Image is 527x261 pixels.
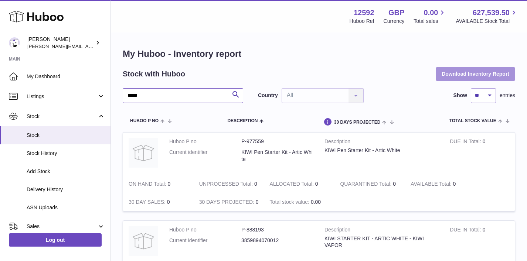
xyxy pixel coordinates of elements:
[334,120,381,125] span: 30 DAYS PROJECTED
[130,119,159,123] span: Huboo P no
[424,8,438,18] span: 0.00
[241,226,313,233] dd: P-888193
[9,233,102,247] a: Log out
[456,18,518,25] span: AVAILABLE Stock Total
[270,199,311,207] strong: Total stock value
[227,119,258,123] span: Description
[27,132,105,139] span: Stock
[199,181,254,189] strong: UNPROCESSED Total
[169,149,241,163] dt: Current identifier
[264,175,335,193] td: 0
[9,37,20,48] img: alessandra@kiwivapor.com
[473,8,510,18] span: 627,539.50
[27,150,105,157] span: Stock History
[350,18,374,25] div: Huboo Ref
[241,149,313,163] dd: KIWI Pen Starter Kit - Artic White
[123,69,185,79] h2: Stock with Huboo
[324,226,439,235] strong: Description
[169,237,241,244] dt: Current identifier
[27,204,105,211] span: ASN Uploads
[27,73,105,80] span: My Dashboard
[194,193,264,211] td: 0
[27,223,97,230] span: Sales
[500,92,515,99] span: entries
[123,48,515,60] h1: My Huboo - Inventory report
[405,175,476,193] td: 0
[123,175,194,193] td: 0
[450,227,482,234] strong: DUE IN Total
[449,119,496,123] span: Total stock value
[414,8,446,25] a: 0.00 Total sales
[27,186,105,193] span: Delivery History
[444,133,515,175] td: 0
[194,175,264,193] td: 0
[414,18,446,25] span: Total sales
[169,138,241,145] dt: Huboo P no
[258,92,278,99] label: Country
[388,8,404,18] strong: GBP
[129,181,168,189] strong: ON HAND Total
[436,67,515,80] button: Download Inventory Report
[27,43,148,49] span: [PERSON_NAME][EMAIL_ADDRESS][DOMAIN_NAME]
[411,181,453,189] strong: AVAILABLE Total
[241,237,313,244] dd: 3859894070012
[270,181,315,189] strong: ALLOCATED Total
[129,226,158,256] img: product image
[27,168,105,175] span: Add Stock
[324,235,439,249] div: KIWI STARTER KIT - ARTIC WHITE - KIWI VAPOR
[354,8,374,18] strong: 12592
[27,113,97,120] span: Stock
[129,199,167,207] strong: 30 DAY SALES
[169,226,241,233] dt: Huboo P no
[393,181,396,187] span: 0
[123,193,194,211] td: 0
[456,8,518,25] a: 627,539.50 AVAILABLE Stock Total
[324,147,439,154] div: KIWI Pen Starter Kit - Artic White
[27,93,97,100] span: Listings
[27,36,94,50] div: [PERSON_NAME]
[450,138,482,146] strong: DUE IN Total
[241,138,313,145] dd: P-977559
[199,199,256,207] strong: 30 DAYS PROJECTED
[311,199,321,205] span: 0.00
[324,138,439,147] strong: Description
[384,18,405,25] div: Currency
[453,92,467,99] label: Show
[340,181,393,189] strong: QUARANTINED Total
[129,138,158,168] img: product image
